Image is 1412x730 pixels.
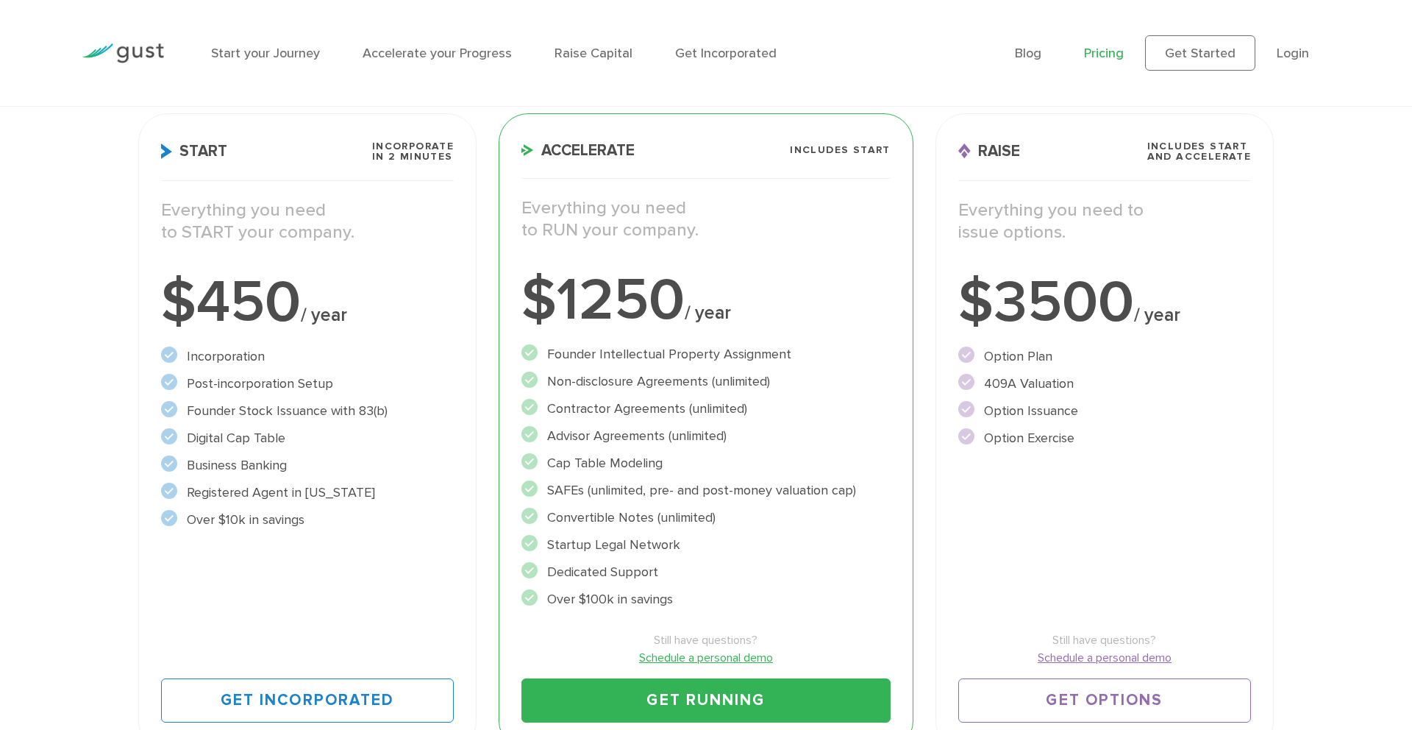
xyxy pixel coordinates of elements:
[521,481,891,500] li: SAFEs (unlimited, pre- and post-money valuation cap)
[161,428,454,448] li: Digital Cap Table
[161,273,454,332] div: $450
[301,304,347,326] span: / year
[161,483,454,503] li: Registered Agent in [US_STATE]
[1145,35,1255,71] a: Get Started
[211,46,320,61] a: Start your Journey
[82,43,164,63] img: Gust Logo
[958,401,1251,421] li: Option Issuance
[521,562,891,582] li: Dedicated Support
[521,678,891,723] a: Get Running
[521,535,891,555] li: Startup Legal Network
[521,344,891,364] li: Founder Intellectual Property Assignment
[521,631,891,649] span: Still have questions?
[161,347,454,366] li: Incorporation
[161,401,454,421] li: Founder Stock Issuance with 83(b)
[161,510,454,530] li: Over $10k in savings
[958,631,1251,649] span: Still have questions?
[521,649,891,667] a: Schedule a personal demo
[685,302,731,324] span: / year
[1147,141,1252,162] span: Includes START and ACCELERATE
[958,678,1251,723] a: Get Options
[521,271,891,330] div: $1250
[958,374,1251,394] li: 409A Valuation
[958,649,1251,667] a: Schedule a personal demo
[958,143,1020,159] span: Raise
[555,46,632,61] a: Raise Capital
[521,143,635,158] span: Accelerate
[521,144,534,156] img: Accelerate Icon
[372,141,454,162] span: Incorporate in 2 Minutes
[958,199,1251,244] p: Everything you need to issue options.
[161,143,172,159] img: Start Icon X2
[1084,46,1124,61] a: Pricing
[1277,46,1309,61] a: Login
[161,143,227,159] span: Start
[675,46,777,61] a: Get Incorporated
[958,143,971,159] img: Raise Icon
[1134,304,1180,326] span: / year
[161,199,454,244] p: Everything you need to START your company.
[161,678,454,723] a: Get Incorporated
[790,145,891,155] span: Includes START
[958,273,1251,332] div: $3500
[161,456,454,475] li: Business Banking
[521,399,891,419] li: Contractor Agreements (unlimited)
[521,426,891,446] li: Advisor Agreements (unlimited)
[161,374,454,394] li: Post-incorporation Setup
[521,372,891,391] li: Non-disclosure Agreements (unlimited)
[1015,46,1041,61] a: Blog
[521,197,891,241] p: Everything you need to RUN your company.
[363,46,512,61] a: Accelerate your Progress
[521,508,891,528] li: Convertible Notes (unlimited)
[521,453,891,473] li: Cap Table Modeling
[958,428,1251,448] li: Option Exercise
[521,589,891,609] li: Over $100k in savings
[958,347,1251,366] li: Option Plan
